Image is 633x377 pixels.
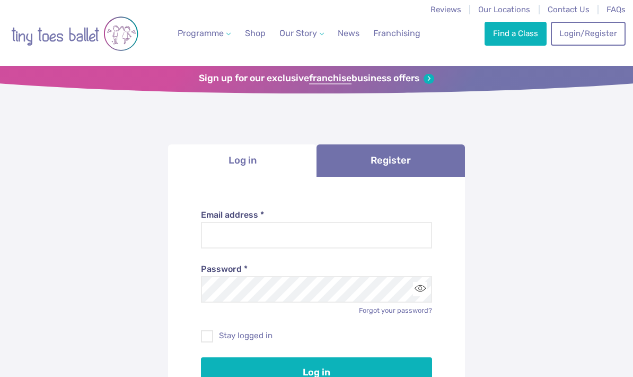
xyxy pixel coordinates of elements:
[309,73,351,84] strong: franchise
[485,22,546,45] a: Find a Class
[201,330,433,341] label: Stay logged in
[548,5,590,14] a: Contact Us
[430,5,461,14] a: Reviews
[279,28,317,38] span: Our Story
[11,7,138,61] img: tiny toes ballet
[338,28,359,38] span: News
[275,23,328,44] a: Our Story
[373,28,420,38] span: Franchising
[245,28,266,38] span: Shop
[359,306,432,314] a: Forgot your password?
[551,22,625,45] a: Login/Register
[316,144,465,177] a: Register
[199,73,434,84] a: Sign up for our exclusivefranchisebusiness offers
[201,263,433,275] label: Password *
[333,23,364,44] a: News
[173,23,235,44] a: Programme
[241,23,270,44] a: Shop
[413,282,427,296] button: Toggle password visibility
[478,5,530,14] a: Our Locations
[369,23,425,44] a: Franchising
[606,5,626,14] a: FAQs
[201,209,433,221] label: Email address *
[178,28,224,38] span: Programme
